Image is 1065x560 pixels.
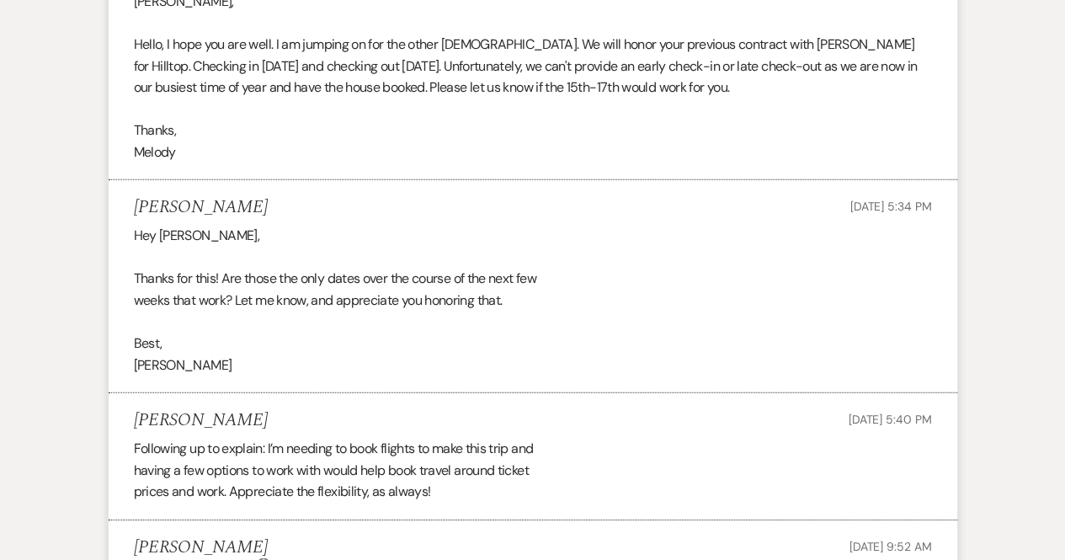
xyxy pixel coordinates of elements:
h5: [PERSON_NAME] [134,537,271,558]
span: [DATE] 9:52 AM [849,539,931,554]
div: Hey [PERSON_NAME], Thanks for this! Are those the only dates over the course of the next few week... [134,225,932,376]
h5: [PERSON_NAME] [134,410,268,431]
p: Thanks, [134,120,932,141]
p: Hello, I hope you are well. I am jumping on for the other [DEMOGRAPHIC_DATA]. We will honor your ... [134,34,932,99]
div: Following up to explain: I’m needing to book flights to make this trip and having a few options t... [134,438,932,503]
h5: [PERSON_NAME] [134,197,268,218]
p: Melody [134,141,932,163]
span: [DATE] 5:40 PM [848,412,931,427]
span: [DATE] 5:34 PM [849,199,931,214]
